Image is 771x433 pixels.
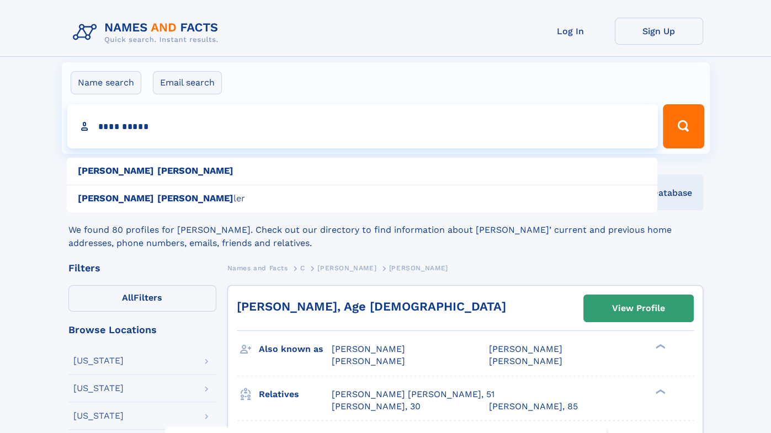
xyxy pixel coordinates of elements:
[68,18,227,47] img: Logo Names and Facts
[78,165,154,176] b: [PERSON_NAME]
[153,71,222,94] label: Email search
[68,210,703,250] div: We found 80 profiles for [PERSON_NAME]. Check out our directory to find information about [PERSON...
[332,388,494,400] a: [PERSON_NAME] [PERSON_NAME], 51
[332,400,421,413] a: [PERSON_NAME], 30
[68,285,216,312] label: Filters
[615,18,703,45] a: Sign Up
[389,264,448,272] span: [PERSON_NAME]
[300,261,305,275] a: C
[612,296,665,321] div: View Profile
[122,292,134,303] span: All
[489,356,562,366] span: [PERSON_NAME]
[78,193,154,204] b: [PERSON_NAME]
[237,300,506,313] a: [PERSON_NAME], Age [DEMOGRAPHIC_DATA]
[332,344,405,354] span: [PERSON_NAME]
[157,193,233,204] b: [PERSON_NAME]
[71,71,141,94] label: Name search
[73,411,124,420] div: [US_STATE]
[259,385,332,404] h3: Relatives
[300,264,305,272] span: C
[653,343,667,350] div: ❯
[317,261,376,275] a: [PERSON_NAME]
[332,356,405,366] span: [PERSON_NAME]
[489,400,578,413] a: [PERSON_NAME], 85
[227,261,288,275] a: Names and Facts
[67,104,658,148] input: search input
[68,325,216,335] div: Browse Locations
[73,356,124,365] div: [US_STATE]
[317,264,376,272] span: [PERSON_NAME]
[489,344,562,354] span: [PERSON_NAME]
[527,18,615,45] a: Log In
[584,295,693,322] a: View Profile
[67,185,657,213] div: l e r
[73,384,124,393] div: [US_STATE]
[663,104,704,148] button: Search Button
[653,388,667,395] div: ❯
[157,165,233,176] b: [PERSON_NAME]
[259,340,332,359] h3: Also known as
[68,263,216,273] div: Filters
